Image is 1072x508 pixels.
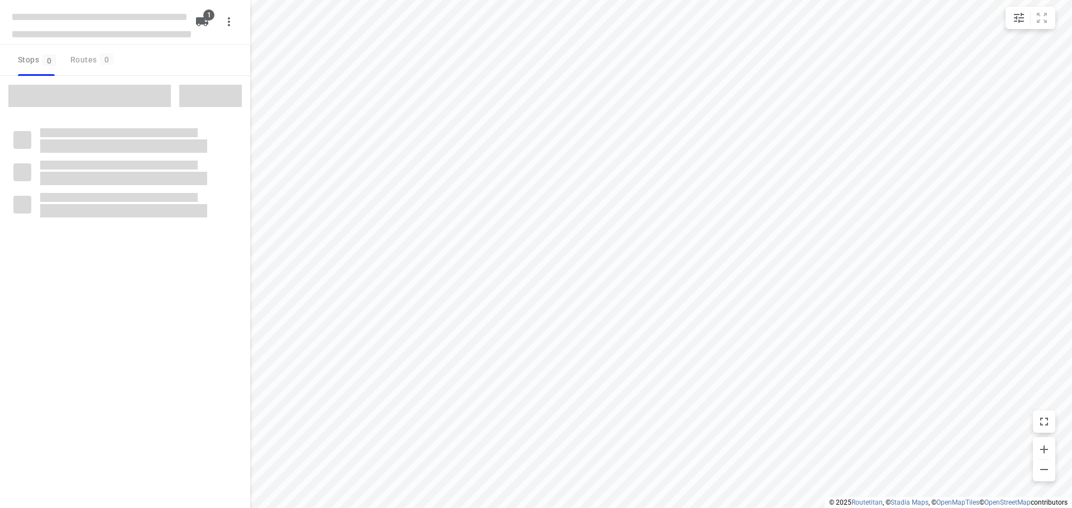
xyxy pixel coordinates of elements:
[891,499,929,506] a: Stadia Maps
[829,499,1068,506] li: © 2025 , © , © © contributors
[984,499,1031,506] a: OpenStreetMap
[1008,7,1030,29] button: Map settings
[1006,7,1055,29] div: small contained button group
[851,499,883,506] a: Routetitan
[936,499,979,506] a: OpenMapTiles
